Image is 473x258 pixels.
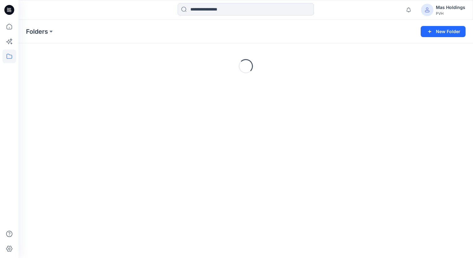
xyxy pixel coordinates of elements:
[436,11,465,16] div: PVH
[425,7,430,12] svg: avatar
[436,4,465,11] div: Mas Holdings
[26,27,48,36] a: Folders
[421,26,466,37] button: New Folder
